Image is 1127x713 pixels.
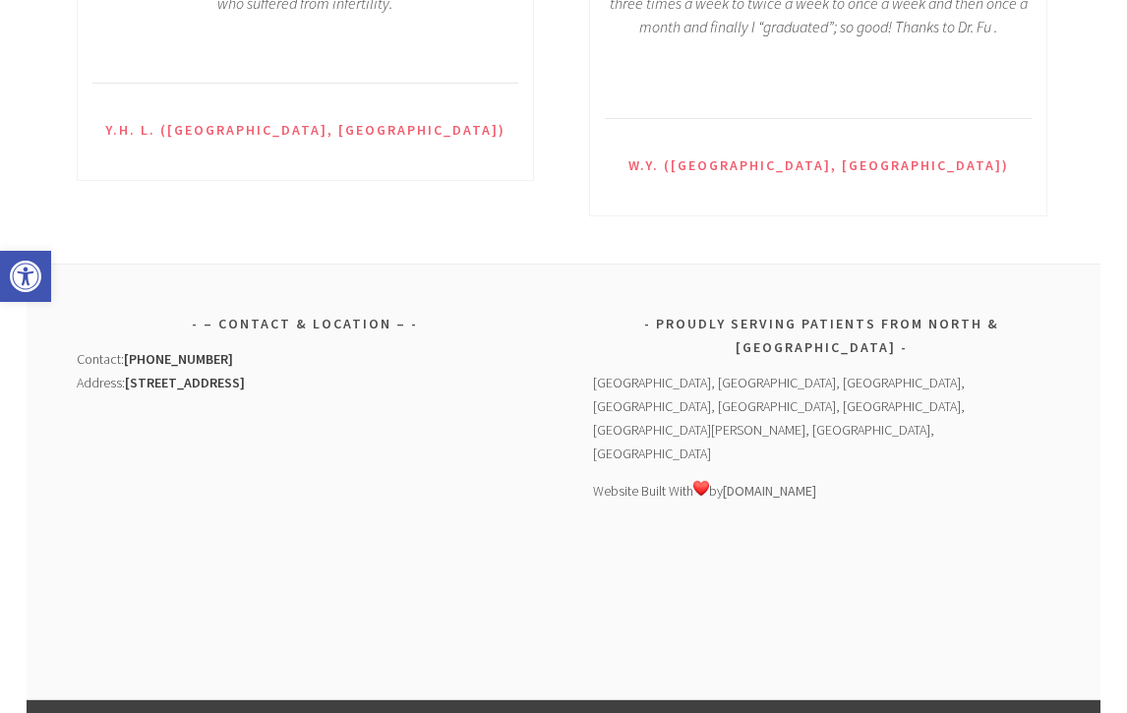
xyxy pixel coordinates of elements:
[605,80,1031,83] p: .
[593,479,1051,503] p: Website Built With by
[124,350,233,368] b: [PHONE_NUMBER]
[605,86,1031,89] p: .
[605,68,1031,71] p: .
[605,91,1031,94] p: .
[92,50,518,53] p: .
[723,482,816,500] a: [DOMAIN_NAME]
[593,371,1051,465] p: [GEOGRAPHIC_DATA], [GEOGRAPHIC_DATA], [GEOGRAPHIC_DATA], [GEOGRAPHIC_DATA], [GEOGRAPHIC_DATA], [G...
[92,44,518,47] p: .
[92,56,518,59] p: .
[92,38,518,41] p: .
[593,312,1051,359] h3: PROUDLY SERVING PATIENTS FROM NORTH & [GEOGRAPHIC_DATA]
[605,154,1031,178] h1: W.Y. ([GEOGRAPHIC_DATA], [GEOGRAPHIC_DATA])
[605,62,1031,65] p: .
[77,312,535,335] h3: – Contact & Location –
[92,119,518,143] h1: Y.H. L. ([GEOGRAPHIC_DATA], [GEOGRAPHIC_DATA])
[125,374,245,391] b: [STREET_ADDRESS]
[693,480,709,496] img: ❤
[77,347,535,394] div: Contact: Address:
[605,74,1031,77] p: .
